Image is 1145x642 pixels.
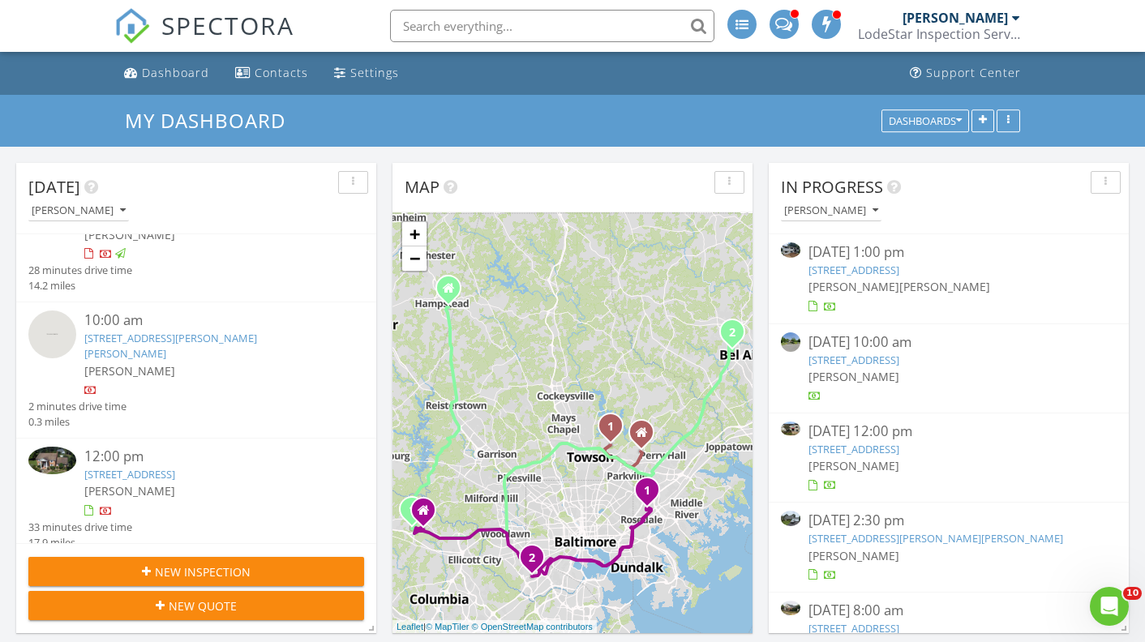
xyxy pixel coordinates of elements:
[448,288,458,297] div: 879 Century Street, Hampstead MD 21074-2347
[808,601,1088,621] div: [DATE] 8:00 am
[28,535,132,550] div: 17.9 miles
[392,620,597,634] div: |
[781,511,800,525] img: 9283743%2Fcover_photos%2FnSLHQXhbpbuT8xmvYTeK%2Fsmall.jpg
[781,422,800,436] img: 9276741%2Fcover_photos%2FEupOOwaLDg1LsKrCIoOg%2Fsmall.jpg
[611,426,620,435] div: 1003 Hart Rd, Towson, MD 21286
[84,483,175,499] span: [PERSON_NAME]
[472,622,593,631] a: © OpenStreetMap contributors
[423,510,433,520] div: 2107 Turn Berry Way, Woodstock Maryland 21163
[808,621,899,636] a: [STREET_ADDRESS]
[28,200,129,222] button: [PERSON_NAME]
[781,332,1117,404] a: [DATE] 10:00 am [STREET_ADDRESS] [PERSON_NAME]
[808,548,899,563] span: [PERSON_NAME]
[28,447,76,473] img: 9346170%2Fcover_photos%2FTCGviPwJh7QAaxoOJPGU%2Fsmall.jpg
[641,432,651,442] div: 2830 Superior Ave., Parkville MD 21234
[328,58,405,88] a: Settings
[426,622,470,631] a: © MapTiler
[808,279,899,294] span: [PERSON_NAME]
[28,557,364,586] button: New Inspection
[729,327,735,339] i: 2
[84,310,337,331] div: 10:00 am
[28,399,127,414] div: 2 minutes drive time
[412,509,422,519] div: 2316 Anderson Hill St, Marriottsville , MD 21104
[28,310,76,358] img: streetview
[1123,587,1142,600] span: 10
[114,22,294,56] a: SPECTORA
[28,310,364,430] a: 10:00 am [STREET_ADDRESS][PERSON_NAME][PERSON_NAME] [PERSON_NAME] 2 minutes drive time 0.3 miles
[781,200,881,222] button: [PERSON_NAME]
[84,227,175,242] span: [PERSON_NAME]
[142,65,209,80] div: Dashboard
[409,505,415,516] i: 1
[808,263,899,277] a: [STREET_ADDRESS]
[781,176,883,198] span: In Progress
[808,531,1063,546] a: [STREET_ADDRESS][PERSON_NAME][PERSON_NAME]
[926,65,1021,80] div: Support Center
[155,563,251,580] span: New Inspection
[808,242,1088,263] div: [DATE] 1:00 pm
[28,263,132,278] div: 28 minutes drive time
[781,332,800,352] img: streetview
[808,442,899,456] a: [STREET_ADDRESS]
[405,176,440,198] span: Map
[781,242,1117,315] a: [DATE] 1:00 pm [STREET_ADDRESS] [PERSON_NAME][PERSON_NAME]
[881,109,969,132] button: Dashboards
[889,115,962,126] div: Dashboards
[114,8,150,44] img: The Best Home Inspection Software - Spectora
[125,107,299,134] a: My Dashboard
[647,490,657,499] div: 8426 Avery Rd, Rosedale, MD 21237
[397,622,423,631] a: Leaflet
[808,511,1088,531] div: [DATE] 2:30 pm
[808,369,899,384] span: [PERSON_NAME]
[781,511,1117,583] a: [DATE] 2:30 pm [STREET_ADDRESS][PERSON_NAME][PERSON_NAME] [PERSON_NAME]
[28,520,132,535] div: 33 minutes drive time
[808,332,1088,353] div: [DATE] 10:00 am
[644,486,650,497] i: 1
[84,331,257,361] a: [STREET_ADDRESS][PERSON_NAME][PERSON_NAME]
[1090,587,1129,626] iframe: Intercom live chat
[781,422,1117,494] a: [DATE] 12:00 pm [STREET_ADDRESS] [PERSON_NAME]
[784,205,878,216] div: [PERSON_NAME]
[858,26,1020,42] div: LodeStar Inspection Services
[229,58,315,88] a: Contacts
[255,65,308,80] div: Contacts
[529,553,535,564] i: 2
[781,601,800,615] img: 9296437%2Fcover_photos%2F7LZKeyKy2tvV5DAPdgFS%2Fsmall.jpg
[28,447,364,550] a: 12:00 pm [STREET_ADDRESS] [PERSON_NAME] 33 minutes drive time 17.9 miles
[84,467,175,481] a: [STREET_ADDRESS]
[350,65,399,80] div: Settings
[781,242,800,257] img: 9263008%2Fcover_photos%2FYu3du3qqNGmpzNIp4Zz0%2Fsmall.jpeg
[402,222,427,246] a: Zoom in
[84,363,175,379] span: [PERSON_NAME]
[607,422,614,433] i: 1
[732,332,742,341] div: 505 Wendellwood Dr, Bel Air, MD 21014
[32,205,126,216] div: [PERSON_NAME]
[903,58,1027,88] a: Support Center
[899,279,990,294] span: [PERSON_NAME]
[28,414,127,430] div: 0.3 miles
[161,8,294,42] span: SPECTORA
[28,190,364,294] a: 8:00 am [STREET_ADDRESS][PERSON_NAME] [PERSON_NAME] 28 minutes drive time 14.2 miles
[808,353,899,367] a: [STREET_ADDRESS]
[532,557,542,567] div: 5514 Council St., Halethorpe, MD 21227
[28,278,132,293] div: 14.2 miles
[84,447,337,467] div: 12:00 pm
[903,10,1008,26] div: [PERSON_NAME]
[169,597,237,614] span: New Quote
[808,458,899,473] span: [PERSON_NAME]
[402,246,427,271] a: Zoom out
[808,422,1088,442] div: [DATE] 12:00 pm
[28,591,364,620] button: New Quote
[118,58,216,88] a: Dashboard
[390,10,714,42] input: Search everything...
[28,176,80,198] span: [DATE]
